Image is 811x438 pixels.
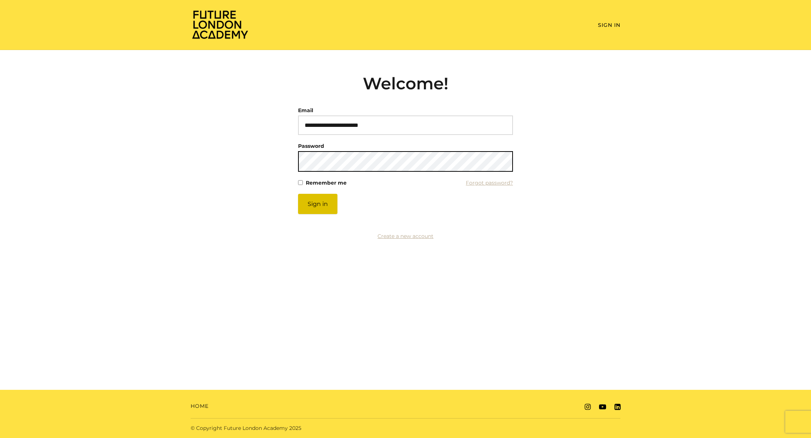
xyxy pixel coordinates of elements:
[191,10,249,39] img: Home Page
[378,233,433,239] a: Create a new account
[298,194,304,388] label: If you are a human, ignore this field
[298,74,513,93] h2: Welcome!
[466,178,513,188] a: Forgot password?
[185,424,405,432] div: © Copyright Future London Academy 2025
[306,178,347,188] label: Remember me
[191,402,209,410] a: Home
[298,141,324,151] label: Password
[298,194,337,214] button: Sign in
[298,105,313,115] label: Email
[598,22,620,28] a: Sign In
